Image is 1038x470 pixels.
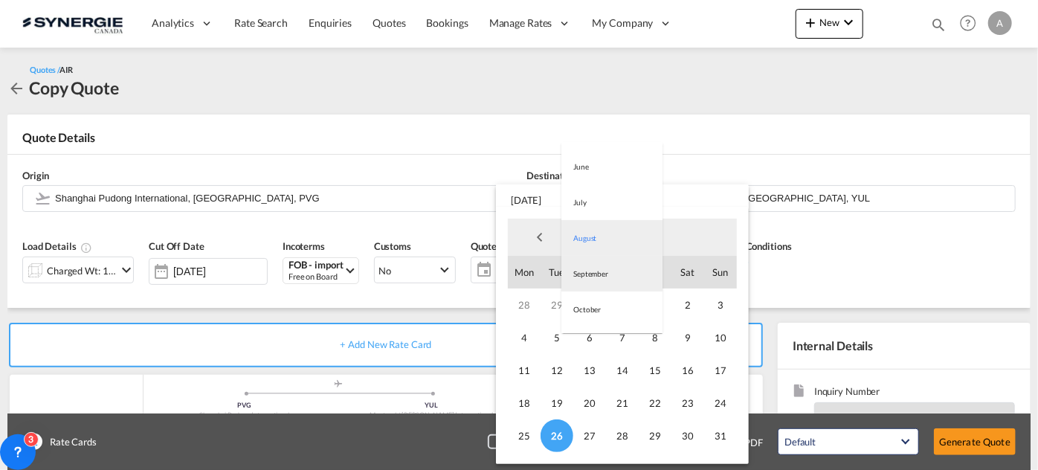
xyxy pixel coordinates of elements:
[496,184,749,207] span: [DATE]
[525,222,555,252] span: Previous Month
[508,256,541,289] span: Mon
[561,327,663,363] md-option: November
[561,149,663,184] md-option: June
[561,184,663,220] md-option: July
[561,256,663,292] md-option: September
[561,220,663,256] md-option: August
[561,292,663,327] md-option: October
[704,256,737,289] span: Sun
[541,256,573,289] span: Tue
[671,256,704,289] span: Sat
